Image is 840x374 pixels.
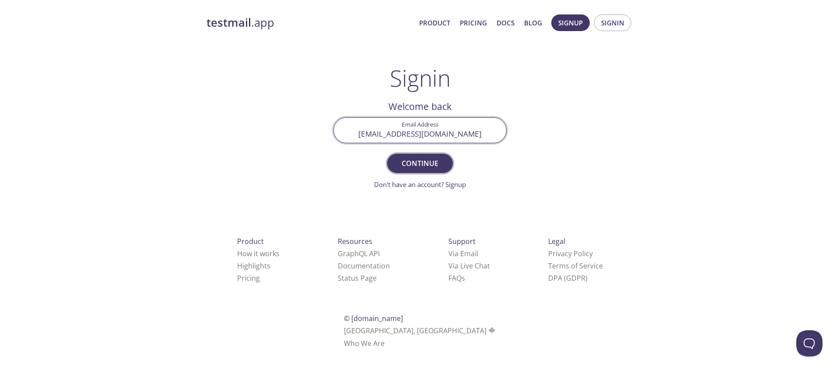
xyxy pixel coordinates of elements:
[548,236,565,246] span: Legal
[237,261,270,271] a: Highlights
[344,314,403,323] span: © [DOMAIN_NAME]
[601,17,624,28] span: Signin
[448,249,478,258] a: Via Email
[419,17,450,28] a: Product
[548,261,603,271] a: Terms of Service
[206,15,412,30] a: testmail.app
[594,14,631,31] button: Signin
[448,273,465,283] a: FAQ
[548,273,588,283] a: DPA (GDPR)
[338,273,377,283] a: Status Page
[333,99,507,114] h2: Welcome back
[390,65,451,91] h1: Signin
[524,17,542,28] a: Blog
[344,339,385,348] a: Who We Are
[448,236,476,246] span: Support
[448,261,490,271] a: Via Live Chat
[551,14,590,31] button: Signup
[344,326,497,335] span: [GEOGRAPHIC_DATA], [GEOGRAPHIC_DATA]
[338,236,372,246] span: Resources
[558,17,583,28] span: Signup
[460,17,487,28] a: Pricing
[374,180,466,189] a: Don't have an account? Signup
[237,273,260,283] a: Pricing
[237,249,280,258] a: How it works
[497,17,514,28] a: Docs
[206,15,251,30] strong: testmail
[237,236,264,246] span: Product
[338,261,390,271] a: Documentation
[387,154,453,173] button: Continue
[548,249,593,258] a: Privacy Policy
[796,330,822,356] iframe: Help Scout Beacon - Open
[462,273,465,283] span: s
[397,157,443,169] span: Continue
[338,249,380,258] a: GraphQL API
